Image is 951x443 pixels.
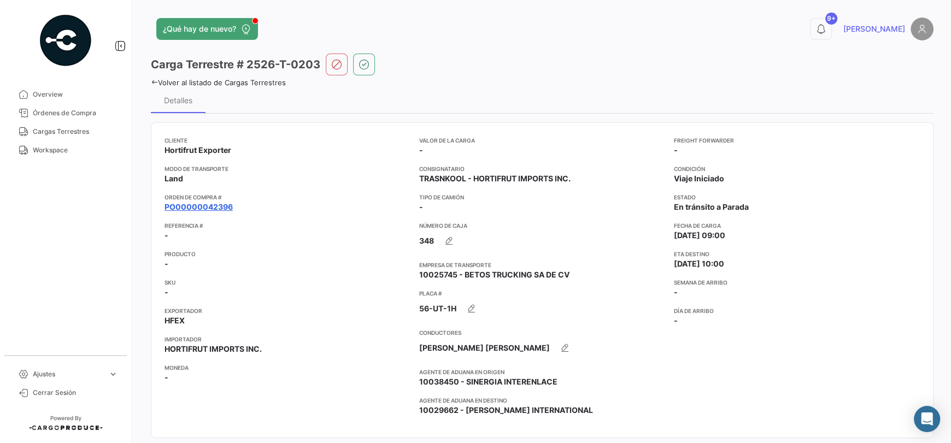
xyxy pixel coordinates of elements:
[419,368,665,376] app-card-info-title: Agente de Aduana en Origen
[419,136,665,145] app-card-info-title: Valor de la Carga
[33,388,118,398] span: Cerrar Sesión
[419,289,665,298] app-card-info-title: Placa #
[419,261,665,269] app-card-info-title: Empresa de Transporte
[33,127,118,137] span: Cargas Terrestres
[165,164,410,173] app-card-info-title: Modo de Transporte
[165,136,410,145] app-card-info-title: Cliente
[156,18,258,40] button: ¿Qué hay de nuevo?
[165,278,410,287] app-card-info-title: SKU
[9,141,122,160] a: Workspace
[674,287,678,298] span: -
[165,193,410,202] app-card-info-title: Orden de Compra #
[33,90,118,99] span: Overview
[674,250,920,258] app-card-info-title: ETA Destino
[674,315,678,326] span: -
[843,23,905,34] span: [PERSON_NAME]
[674,164,920,173] app-card-info-title: Condición
[674,193,920,202] app-card-info-title: Estado
[165,250,410,258] app-card-info-title: Producto
[674,145,678,156] span: -
[165,287,168,298] span: -
[674,136,920,145] app-card-info-title: Freight Forwarder
[419,405,593,416] span: 10029662 - [PERSON_NAME] INTERNATIONAL
[419,145,423,156] span: -
[108,369,118,379] span: expand_more
[419,221,665,230] app-card-info-title: Número de Caja
[419,396,665,405] app-card-info-title: Agente de Aduana en Destino
[9,104,122,122] a: Órdenes de Compra
[33,369,104,379] span: Ajustes
[674,258,724,269] span: [DATE] 10:00
[419,328,665,337] app-card-info-title: Conductores
[674,306,920,315] app-card-info-title: Día de Arribo
[419,193,665,202] app-card-info-title: Tipo de Camión
[419,342,550,353] span: [PERSON_NAME] [PERSON_NAME]
[9,85,122,104] a: Overview
[674,230,725,241] span: [DATE] 09:00
[151,78,286,87] a: Volver al listado de Cargas Terrestres
[165,173,183,184] span: Land
[165,315,185,326] span: HFEX
[33,145,118,155] span: Workspace
[38,13,93,68] img: powered-by.png
[914,406,940,432] div: Abrir Intercom Messenger
[165,202,233,212] a: PO00000042396
[165,258,168,269] span: -
[419,235,434,246] span: 348
[165,306,410,315] app-card-info-title: Exportador
[674,221,920,230] app-card-info-title: Fecha de carga
[165,145,231,156] span: Hortifrut Exporter
[151,57,320,72] h3: Carga Terrestre # 2526-T-0203
[165,372,168,383] span: -
[33,108,118,118] span: Órdenes de Compra
[163,23,236,34] span: ¿Qué hay de nuevo?
[165,344,262,355] span: HORTIFRUT IMPORTS INC.
[419,376,557,387] span: 10038450 - SINERGIA INTERENLACE
[165,221,410,230] app-card-info-title: Referencia #
[674,173,724,184] span: Viaje Iniciado
[419,202,423,212] span: -
[419,303,456,314] span: 56-UT-1H
[165,230,168,241] span: -
[419,269,570,280] span: 10025745 - BETOS TRUCKING SA DE CV
[165,363,410,372] app-card-info-title: Moneda
[674,278,920,287] app-card-info-title: Semana de Arribo
[9,122,122,141] a: Cargas Terrestres
[419,164,665,173] app-card-info-title: Consignatario
[911,17,934,40] img: placeholder-user.png
[419,173,571,184] span: TRASNKOOL - HORTIFRUT IMPORTS INC.
[165,335,410,344] app-card-info-title: Importador
[674,202,749,212] span: En tránsito a Parada
[164,96,192,105] div: Detalles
